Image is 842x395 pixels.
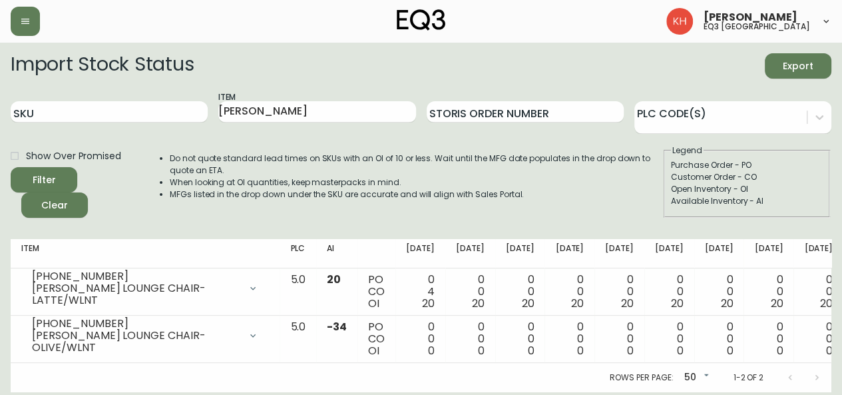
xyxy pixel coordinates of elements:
[754,274,783,310] div: 0 0
[280,316,316,363] td: 5.0
[33,172,56,189] div: Filter
[368,343,379,358] span: OI
[804,274,833,310] div: 0 0
[571,296,584,311] span: 20
[733,372,763,384] p: 1-2 of 2
[11,167,77,193] button: Filter
[610,372,673,384] p: Rows per page:
[704,23,810,31] h5: eq3 [GEOGRAPHIC_DATA]
[327,319,347,334] span: -34
[368,321,385,357] div: PO CO
[21,193,88,218] button: Clear
[32,330,240,354] div: [PERSON_NAME] LOUNGE CHAIR-OLIVE/WLNT
[776,343,783,358] span: 0
[704,12,797,23] span: [PERSON_NAME]
[644,239,694,268] th: [DATE]
[11,53,194,79] h2: Import Stock Status
[743,239,793,268] th: [DATE]
[577,343,584,358] span: 0
[527,343,534,358] span: 0
[406,321,435,357] div: 0 0
[395,239,445,268] th: [DATE]
[280,268,316,316] td: 5.0
[368,274,385,310] div: PO CO
[694,239,744,268] th: [DATE]
[478,343,485,358] span: 0
[804,321,833,357] div: 0 0
[170,189,662,200] li: MFGs listed in the drop down under the SKU are accurate and will align with Sales Portal.
[705,321,734,357] div: 0 0
[26,149,121,163] span: Show Over Promised
[472,296,485,311] span: 20
[677,343,684,358] span: 0
[170,153,662,177] li: Do not quote standard lead times on SKUs with an OI of 10 or less. Wait until the MFG date popula...
[280,239,316,268] th: PLC
[666,8,693,35] img: 6bce50593809ea0ae37ab3ec28db6a8b
[655,321,684,357] div: 0 0
[671,183,823,195] div: Open Inventory - OI
[605,274,634,310] div: 0 0
[11,239,280,268] th: Item
[327,272,341,287] span: 20
[826,343,833,358] span: 0
[445,239,495,268] th: [DATE]
[721,296,734,311] span: 20
[678,367,712,389] div: 50
[21,274,269,303] div: [PHONE_NUMBER][PERSON_NAME] LOUNGE CHAIR-LATTE/WLNT
[456,274,485,310] div: 0 0
[655,274,684,310] div: 0 0
[32,318,240,330] div: [PHONE_NUMBER]
[621,296,634,311] span: 20
[727,343,734,358] span: 0
[495,239,545,268] th: [DATE]
[671,171,823,183] div: Customer Order - CO
[754,321,783,357] div: 0 0
[428,343,435,358] span: 0
[765,53,831,79] button: Export
[316,239,357,268] th: AI
[456,321,485,357] div: 0 0
[594,239,644,268] th: [DATE]
[770,296,783,311] span: 20
[32,197,77,214] span: Clear
[671,195,823,207] div: Available Inventory - AI
[820,296,833,311] span: 20
[32,282,240,306] div: [PERSON_NAME] LOUNGE CHAIR-LATTE/WLNT
[397,9,446,31] img: logo
[406,274,435,310] div: 0 4
[671,159,823,171] div: Purchase Order - PO
[368,296,379,311] span: OI
[522,296,534,311] span: 20
[671,145,704,157] legend: Legend
[544,239,594,268] th: [DATE]
[705,274,734,310] div: 0 0
[32,270,240,282] div: [PHONE_NUMBER]
[605,321,634,357] div: 0 0
[21,321,269,350] div: [PHONE_NUMBER][PERSON_NAME] LOUNGE CHAIR-OLIVE/WLNT
[671,296,684,311] span: 20
[422,296,435,311] span: 20
[506,321,534,357] div: 0 0
[506,274,534,310] div: 0 0
[775,58,821,75] span: Export
[627,343,634,358] span: 0
[555,274,584,310] div: 0 0
[555,321,584,357] div: 0 0
[170,177,662,189] li: When looking at OI quantities, keep masterpacks in mind.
